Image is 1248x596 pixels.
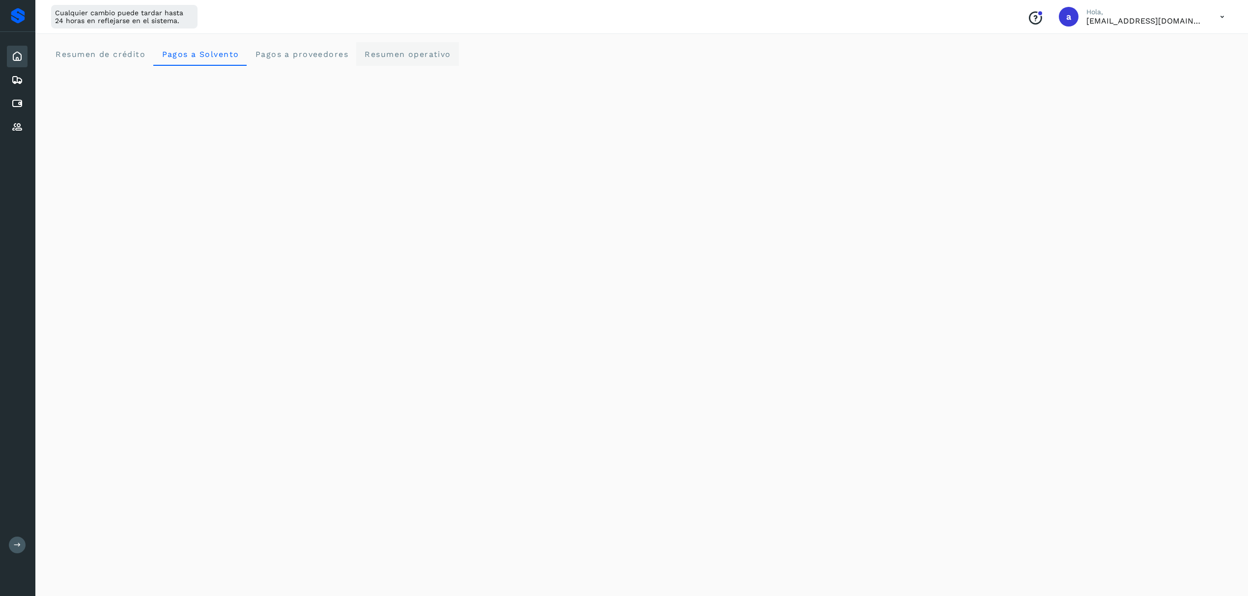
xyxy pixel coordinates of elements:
p: acruz@pakmailcentrooperativo.com [1086,16,1204,26]
p: Hola, [1086,8,1204,16]
div: Embarques [7,69,28,91]
div: Cuentas por pagar [7,93,28,114]
span: Pagos a Solvento [161,50,239,59]
span: Resumen operativo [364,50,451,59]
span: Resumen de crédito [55,50,145,59]
div: Proveedores [7,116,28,138]
span: Pagos a proveedores [255,50,348,59]
div: Inicio [7,46,28,67]
div: Cualquier cambio puede tardar hasta 24 horas en reflejarse en el sistema. [51,5,198,28]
